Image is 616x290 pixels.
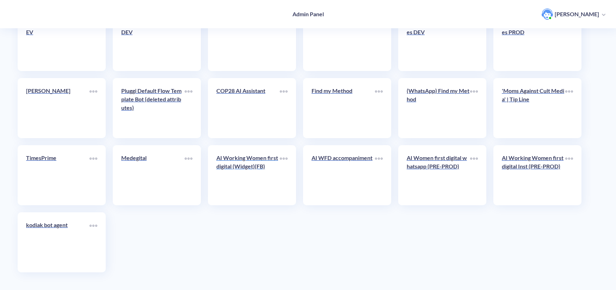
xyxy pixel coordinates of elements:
[502,154,565,197] a: AI Working Women first digital Inst (PRE-PROD)
[121,87,185,130] a: Pluggi Default Flow Template Bot (deleted attributes)
[538,8,609,20] button: user photo[PERSON_NAME]
[26,87,90,95] p: [PERSON_NAME]
[26,87,90,130] a: [PERSON_NAME]
[216,87,280,95] p: COP28 AI Assistant
[216,154,280,197] a: AI Working Women first digital (Widget)(FB)
[26,221,90,264] a: kodiak bot agent
[292,11,324,17] h4: Admin Panel
[502,87,565,103] p: 'Moms Against Cult Media' | Tip Line
[26,154,90,162] p: TimesPrime
[121,154,185,162] p: Medegital
[407,19,470,63] a: Pluggi Mendocino Cookies DEV
[121,87,185,112] p: Pluggi Default Flow Template Bot (deleted attributes)
[312,154,375,162] p: AI WFD accompaniment
[407,87,470,103] p: (WhatsApp) Find my Method
[312,19,375,63] a: Pluggi Alpaca Club PROD
[312,87,375,130] a: Find my Method
[26,154,90,197] a: TimesPrime
[555,10,599,18] p: [PERSON_NAME]
[121,19,185,63] a: Pluggi Jova-wellness 2.0 DEV
[216,154,280,171] p: AI Working Women first digital (Widget)(FB)
[312,87,375,95] p: Find my Method
[407,154,470,171] p: AI Women first digital whatsapp (PRE-PROD)
[216,19,280,63] a: Pluggi Jova-wellness 2.0
[542,8,553,20] img: user photo
[502,154,565,171] p: AI Working Women first digital Inst (PRE-PROD)
[407,154,470,197] a: AI Women first digital whatsapp (PRE-PROD)
[407,87,470,130] a: (WhatsApp) Find my Method
[216,87,280,130] a: COP28 AI Assistant
[121,154,185,197] a: Medegital
[26,19,90,63] a: Pluggi JOVA Wellness DEV
[502,19,565,63] a: Pluggi Mendocino Cookies PROD
[312,154,375,197] a: AI WFD accompaniment
[26,221,90,229] p: kodiak bot agent
[502,87,565,130] a: 'Moms Against Cult Media' | Tip Line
